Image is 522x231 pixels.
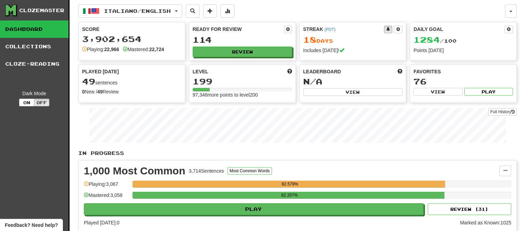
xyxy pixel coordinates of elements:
[193,68,208,75] span: Level
[303,47,403,54] div: Includes [DATE]!
[84,192,129,203] div: Mastered: 3,058
[82,68,119,75] span: Played [DATE]
[84,203,424,215] button: Play
[186,5,200,18] button: Search sentences
[413,35,440,44] span: 1284
[123,46,164,53] div: Mastered:
[324,27,336,32] a: (PDT)
[84,166,185,176] div: 1,000 Most Common
[78,5,182,18] button: Italiano/English
[82,76,95,86] span: 49
[193,26,284,33] div: Ready for Review
[227,167,272,175] button: Most Common Words
[303,88,403,96] button: View
[84,220,119,225] span: Played [DATE]: 0
[193,77,292,86] div: 199
[464,88,513,96] button: Play
[78,150,517,157] p: In Progress
[5,222,58,229] span: Open feedback widget
[82,35,182,43] div: 3,902,654
[413,68,513,75] div: Favorites
[97,89,103,94] strong: 49
[189,167,224,174] div: 3,714 Sentences
[303,35,403,44] div: Day s
[193,47,292,57] button: Review
[413,26,505,33] div: Daily Goal
[303,76,322,86] span: N/A
[303,26,384,33] div: Streak
[303,35,316,44] span: 18
[84,181,129,192] div: Playing: 3,067
[413,88,462,96] button: View
[135,192,444,199] div: 82.337%
[135,181,445,188] div: 82.579%
[149,47,164,52] strong: 22,724
[82,46,119,53] div: Playing:
[488,108,517,116] a: Full History
[193,35,292,44] div: 114
[428,203,511,215] button: Review (31)
[203,5,217,18] button: Add sentence to collection
[34,99,49,106] button: Off
[303,68,341,75] span: Leaderboard
[19,7,64,14] div: Clozemaster
[413,77,513,86] div: 76
[19,99,34,106] button: On
[220,5,234,18] button: More stats
[460,219,511,226] div: Marked as Known: 1025
[82,88,182,95] div: New / Review
[413,38,457,44] span: / 100
[104,8,171,14] span: Italiano / English
[413,47,513,54] div: Points [DATE]
[82,89,85,94] strong: 0
[193,91,292,98] div: 97,346 more points to level 200
[82,26,182,33] div: Score
[82,77,182,86] div: sentences
[5,90,63,97] div: Dark Mode
[104,47,119,52] strong: 22,966
[287,68,292,75] span: Score more points to level up
[397,68,402,75] span: This week in points, UTC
